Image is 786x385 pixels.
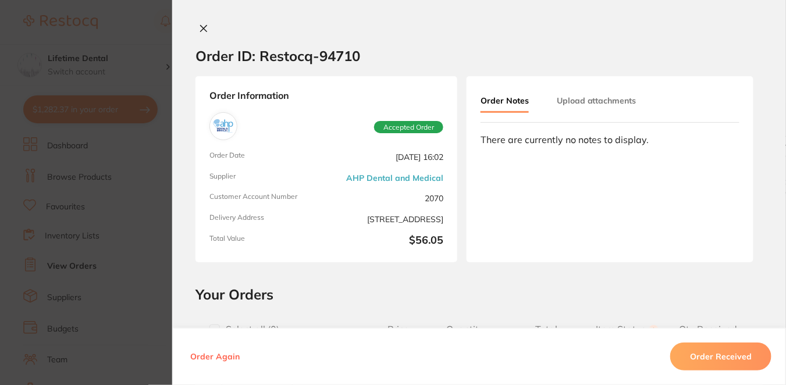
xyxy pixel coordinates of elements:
[209,213,322,225] span: Delivery Address
[209,90,443,103] strong: Order Information
[195,47,360,65] h2: Order ID: Restocq- 94710
[212,115,234,137] img: AHP Dental and Medical
[209,234,322,248] span: Total Value
[209,192,322,204] span: Customer Account Number
[371,324,425,335] span: Price
[374,121,443,134] span: Accepted Order
[506,324,587,335] span: Total
[195,286,763,303] h2: Your Orders
[587,324,668,335] span: Item Status
[331,213,443,225] span: [STREET_ADDRESS]
[331,192,443,204] span: 2070
[331,151,443,163] span: [DATE] 16:02
[668,324,749,335] span: Qty Received
[209,151,322,163] span: Order Date
[481,134,739,145] div: There are currently no notes to display.
[481,90,529,113] button: Order Notes
[557,90,636,111] button: Upload attachments
[346,173,443,183] a: AHP Dental and Medical
[187,351,243,362] button: Order Again
[209,172,322,184] span: Supplier
[425,324,506,335] span: Quantity
[331,234,443,248] b: $56.05
[670,343,771,370] button: Order Received
[220,324,279,335] span: Select all ( 0 )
